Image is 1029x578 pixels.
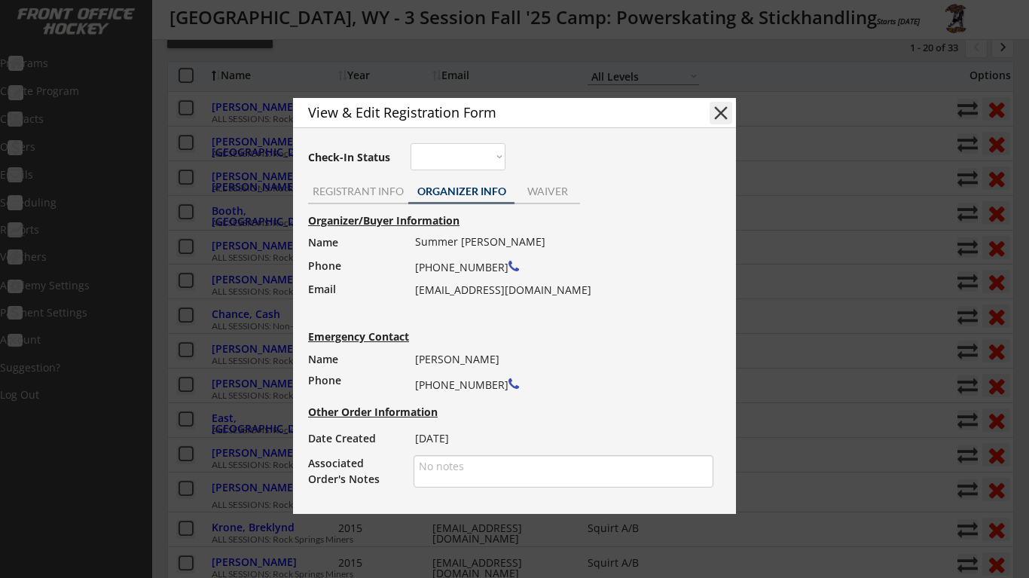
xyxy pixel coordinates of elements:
div: WAIVER [514,186,580,197]
div: [DATE] [415,428,704,449]
div: Organizer/Buyer Information [308,216,728,226]
div: Check-In Status [308,152,393,163]
div: Name Phone [308,349,399,391]
button: close [710,102,732,124]
div: Emergency Contact [308,332,423,342]
div: Associated Order's Notes [308,455,399,487]
div: ORGANIZER INFO [408,186,514,197]
div: View & Edit Registration Form [308,106,683,119]
div: Date Created [308,428,399,449]
div: Summer [PERSON_NAME] [PHONE_NUMBER] [EMAIL_ADDRESS][DOMAIN_NAME] [415,231,704,301]
div: REGISTRANT INFO [308,186,408,197]
div: Other Order Information [308,407,728,417]
div: [PERSON_NAME] [PHONE_NUMBER] [415,349,704,397]
div: Name Phone Email [308,231,399,324]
